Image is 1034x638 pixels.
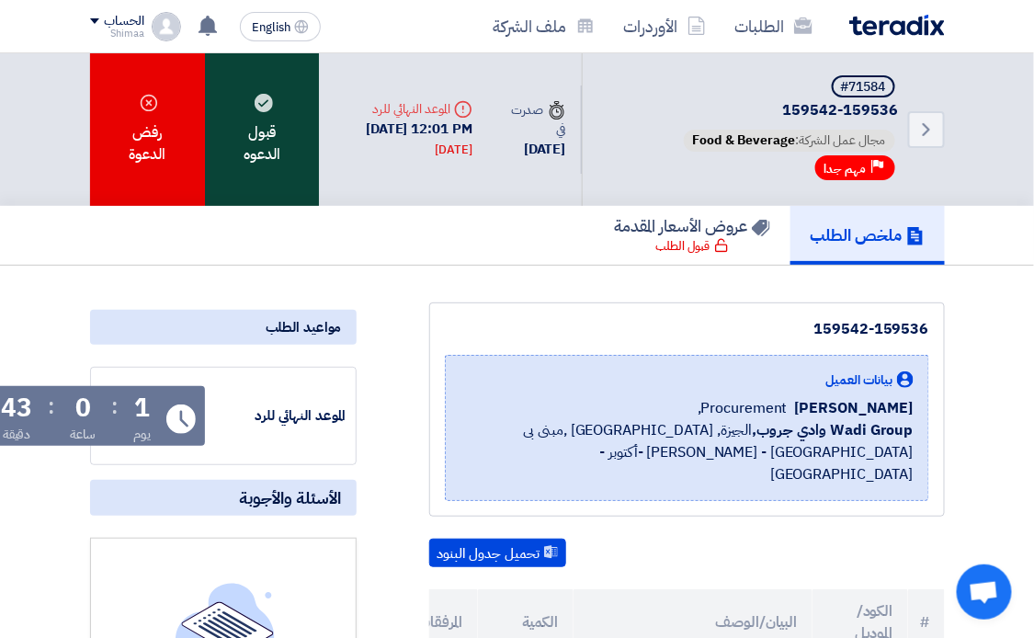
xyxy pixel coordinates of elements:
[90,310,357,345] div: مواعيد الطلب
[3,425,31,444] div: دقيقة
[753,419,914,441] b: Wadi Group وادي جروب,
[826,370,893,390] span: بيانات العميل
[70,425,97,444] div: ساعة
[90,28,144,39] div: Shimaa
[693,131,796,150] span: Food & Beverage
[595,206,790,265] a: عروض الأسعار المقدمة قبول الطلب
[445,318,929,340] div: 159542-159536
[790,206,945,265] a: ملخص الطلب
[133,425,151,444] div: يوم
[240,487,342,508] span: الأسئلة والأجوبة
[460,419,914,485] span: الجيزة, [GEOGRAPHIC_DATA] ,مبنى بى [GEOGRAPHIC_DATA] - [PERSON_NAME] -أكتوبر - [GEOGRAPHIC_DATA]
[90,53,206,206] div: رفض الدعوة
[334,99,472,119] div: الموعد النهائي للرد
[252,21,290,34] span: English
[502,100,566,139] div: صدرت في
[1,395,32,421] div: 43
[334,119,472,160] div: [DATE] 12:01 PM
[811,224,925,245] h5: ملخص الطلب
[502,139,566,160] div: [DATE]
[429,539,566,568] button: تحميل جدول البنود
[240,12,321,41] button: English
[795,397,914,419] span: [PERSON_NAME]
[435,141,472,159] div: [DATE]
[75,395,91,421] div: 0
[684,130,895,152] span: مجال عمل الشركة:
[698,397,788,419] span: Procurement,
[134,395,150,421] div: 1
[205,53,319,206] div: قبول الدعوه
[48,390,54,423] div: :
[957,564,1012,620] div: Open chat
[105,14,144,29] div: الحساب
[721,5,827,48] a: الطلبات
[111,390,118,423] div: :
[479,5,609,48] a: ملف الشركة
[824,160,867,177] span: مهم جدا
[605,75,899,120] h5: 159542-159536
[615,215,770,236] h5: عروض الأسعار المقدمة
[605,101,899,120] span: 159542-159536
[656,237,729,256] div: قبول الطلب
[152,12,181,41] img: profile_test.png
[849,15,945,36] img: Teradix logo
[841,81,886,94] div: #71584
[609,5,721,48] a: الأوردرات
[209,405,347,427] div: الموعد النهائي للرد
